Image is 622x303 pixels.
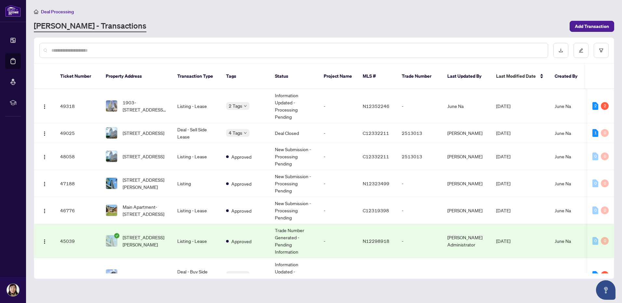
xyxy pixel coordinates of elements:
span: W12179810 [363,272,390,278]
td: [PERSON_NAME] [442,143,491,170]
td: 45039 [55,224,101,258]
td: Listing - Lease [172,143,221,170]
td: 2513358 [397,258,442,292]
div: 0 [592,152,598,160]
th: Property Address [101,64,172,89]
span: Approved [231,238,251,245]
span: June Na [555,180,571,186]
span: C12332211 [363,153,389,159]
button: Add Transaction [570,21,614,32]
button: Logo [39,236,50,246]
th: Status [270,64,318,89]
td: 49318 [55,89,101,123]
td: 48058 [55,143,101,170]
span: [DATE] [496,238,510,244]
td: - [318,123,358,143]
span: [DATE] [496,130,510,136]
div: 1 [592,129,598,137]
span: [STREET_ADDRESS][PERSON_NAME] [123,234,167,248]
td: June Na [442,258,491,292]
span: Approved [231,207,251,214]
span: June Na [555,272,571,278]
td: - [318,170,358,197]
button: Logo [39,151,50,162]
div: 0 [592,237,598,245]
img: thumbnail-img [106,100,117,112]
td: Listing - Lease [172,224,221,258]
td: Listing - Lease [172,89,221,123]
th: Tags [221,64,270,89]
span: June Na [555,207,571,213]
th: Project Name [318,64,358,89]
img: Logo [42,154,47,160]
span: 4 Tags [229,129,242,137]
td: - [318,143,358,170]
td: Information Updated - Processing Pending [270,258,318,292]
span: June Na [555,153,571,159]
span: check-circle [114,233,119,238]
span: N12323499 [363,180,389,186]
span: home [34,9,38,14]
span: 2 Tags [229,271,242,279]
td: - [397,170,442,197]
td: 42466 [55,258,101,292]
div: 2 [601,271,609,279]
td: 47188 [55,170,101,197]
span: download [559,48,563,53]
span: C12319398 [363,207,389,213]
img: Logo [42,273,47,278]
img: thumbnail-img [106,270,117,281]
div: 0 [592,179,598,187]
td: 49025 [55,123,101,143]
span: June Na [555,130,571,136]
span: N12352246 [363,103,389,109]
span: Main Apartment-[STREET_ADDRESS] [123,203,167,217]
span: June Na [555,103,571,109]
img: thumbnail-img [106,127,117,138]
td: New Submission - Processing Pending [270,197,318,224]
button: Logo [39,270,50,280]
span: [DATE] [496,272,510,278]
td: Deal - Buy Side Sale [172,258,221,292]
span: down [244,104,247,108]
button: Logo [39,101,50,111]
td: Trade Number Generated - Pending Information [270,224,318,258]
td: [PERSON_NAME] [442,170,491,197]
td: - [397,197,442,224]
td: Listing - Lease [172,197,221,224]
img: Profile Icon [7,284,19,296]
div: 0 [601,237,609,245]
span: [DATE] [496,207,510,213]
th: Last Modified Date [491,64,549,89]
span: [STREET_ADDRESS] [123,153,164,160]
td: - [318,89,358,123]
td: - [318,224,358,258]
button: download [553,43,568,58]
div: 3 [592,271,598,279]
td: Deal Closed [270,123,318,143]
td: [PERSON_NAME] [442,123,491,143]
span: C12332211 [363,130,389,136]
span: [STREET_ADDRESS] [123,129,164,137]
button: Logo [39,128,50,138]
th: Last Updated By [442,64,491,89]
img: thumbnail-img [106,151,117,162]
span: N12298918 [363,238,389,244]
td: 46776 [55,197,101,224]
td: - [397,89,442,123]
th: MLS # [358,64,397,89]
img: thumbnail-img [106,178,117,189]
th: Created By [549,64,588,89]
td: - [318,258,358,292]
img: thumbnail-img [106,235,117,246]
td: 2513013 [397,123,442,143]
div: 2 [601,102,609,110]
th: Trade Number [397,64,442,89]
button: Logo [39,178,50,189]
td: - [318,197,358,224]
img: Logo [42,104,47,109]
td: Listing [172,170,221,197]
td: 2513013 [397,143,442,170]
img: Logo [42,181,47,187]
button: edit [574,43,588,58]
